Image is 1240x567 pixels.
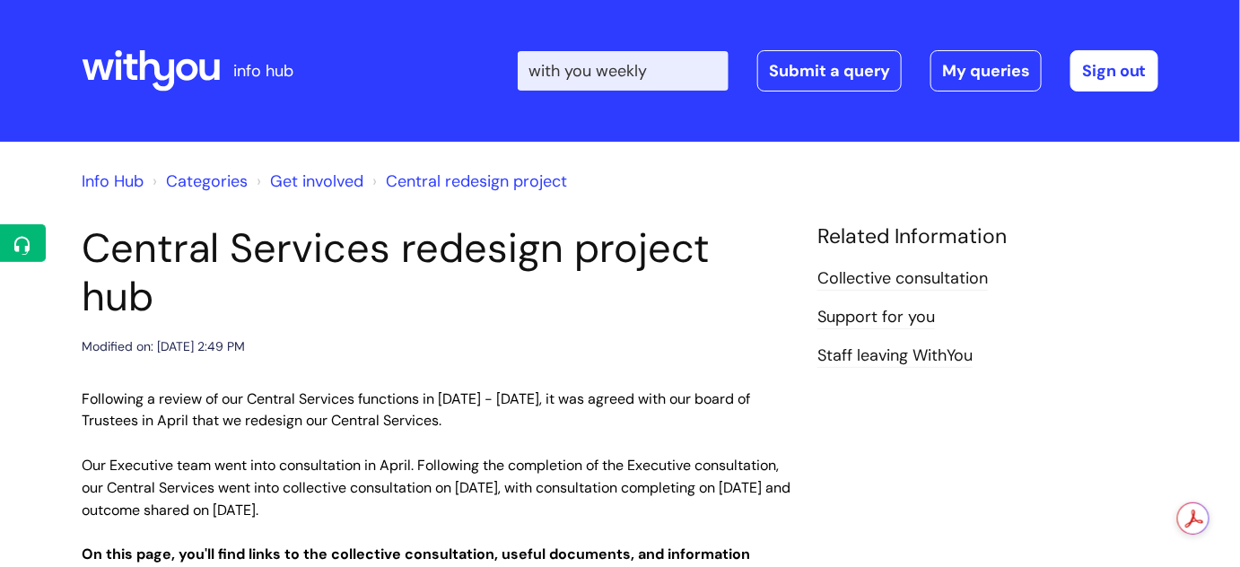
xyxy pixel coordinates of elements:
a: Get involved [270,170,363,192]
a: Categories [166,170,248,192]
div: Modified on: [DATE] 2:49 PM [82,336,245,358]
a: Central redesign project [386,170,567,192]
span: Following a review of our Central Services functions in [DATE] - [DATE], it was agreed with our b... [82,389,750,431]
div: | - [518,50,1158,92]
input: Search [518,51,729,91]
p: info hub [233,57,293,85]
li: Central redesign project [368,167,567,196]
span: Our Executive team went into consultation in April. Following the completion of the Executive con... [82,456,790,519]
h4: Related Information [817,224,1158,249]
a: Submit a query [757,50,902,92]
a: My queries [930,50,1042,92]
li: Solution home [148,167,248,196]
h1: Central Services redesign project hub [82,224,790,321]
a: Staff leaving WithYou [817,345,973,368]
a: Support for you [817,306,935,329]
a: Collective consultation [817,267,988,291]
li: Get involved [252,167,363,196]
a: Sign out [1070,50,1158,92]
a: Info Hub [82,170,144,192]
